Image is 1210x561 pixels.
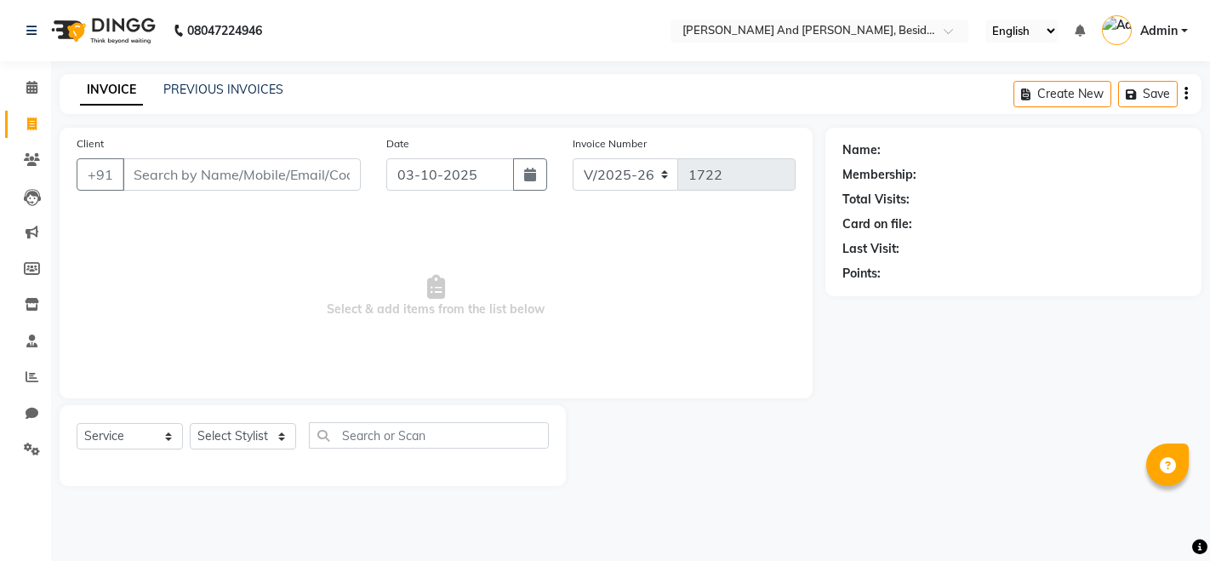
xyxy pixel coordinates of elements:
input: Search or Scan [309,422,549,449]
img: Admin [1102,15,1132,45]
div: Membership: [842,166,916,184]
button: Create New [1013,81,1111,107]
label: Client [77,136,104,152]
b: 08047224946 [187,7,262,54]
input: Search by Name/Mobile/Email/Code [123,158,361,191]
div: Last Visit: [842,240,899,258]
img: logo [43,7,160,54]
span: Select & add items from the list below [77,211,796,381]
div: Total Visits: [842,191,910,209]
a: PREVIOUS INVOICES [163,82,283,97]
a: INVOICE [80,75,143,106]
label: Invoice Number [573,136,647,152]
button: +91 [77,158,124,191]
div: Name: [842,141,881,159]
div: Card on file: [842,215,912,233]
div: Points: [842,265,881,283]
span: Admin [1140,22,1178,40]
button: Save [1118,81,1178,107]
label: Date [386,136,409,152]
